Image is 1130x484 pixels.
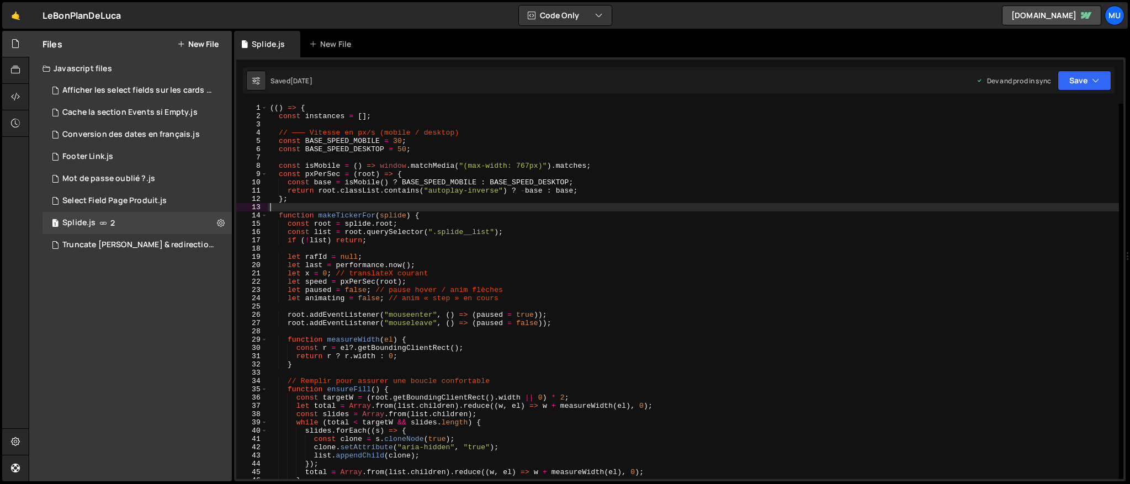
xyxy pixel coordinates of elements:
div: 35 [236,385,268,393]
div: 16656/45406.js [43,102,232,124]
button: New File [177,40,219,49]
div: 22 [236,278,268,286]
div: Cache la section Events si Empty.js [62,108,198,118]
div: 5 [236,137,268,145]
div: 45 [236,468,268,476]
div: 16 [236,228,268,236]
h2: Files [43,38,62,50]
div: 1 [236,104,268,112]
div: Splide.js [252,39,285,50]
div: 21 [236,269,268,278]
div: 16656/45409.js [43,212,232,234]
div: 40 [236,427,268,435]
div: 20 [236,261,268,269]
div: 9 [236,170,268,178]
span: 1 [52,220,59,228]
div: 15 [236,220,268,228]
div: Truncate [PERSON_NAME] & redirection.js [62,240,215,250]
div: 25 [236,302,268,311]
a: [DOMAIN_NAME] [1002,6,1101,25]
div: 12 [236,195,268,203]
div: 18 [236,244,268,253]
div: Afficher les select fields sur les cards product.js [62,86,215,95]
a: Mu [1105,6,1124,25]
div: 3 [236,120,268,129]
div: 11 [236,187,268,195]
div: 27 [236,319,268,327]
div: Conversion des dates en français.js [62,130,200,140]
div: 19 [236,253,268,261]
div: 33 [236,369,268,377]
div: Saved [270,76,312,86]
div: 39 [236,418,268,427]
div: 16656/45411.js [43,234,236,256]
div: New File [309,39,356,50]
div: 29 [236,336,268,344]
div: Select Field Page Produit.js [62,196,167,206]
div: 16656/45955.js [43,168,232,190]
div: 37 [236,402,268,410]
div: Footer Link.js [62,152,113,162]
div: Dev and prod in sync [976,76,1051,86]
div: LeBonPlanDeLuca [43,9,121,22]
div: Javascript files [29,57,232,79]
div: 13 [236,203,268,211]
div: 23 [236,286,268,294]
div: 44 [236,460,268,468]
div: 14 [236,211,268,220]
div: 34 [236,377,268,385]
div: 31 [236,352,268,360]
div: 36 [236,393,268,402]
div: 26 [236,311,268,319]
div: 16656/45404.js [43,146,232,168]
div: 16656/45932.js [43,79,236,102]
div: 41 [236,435,268,443]
div: 43 [236,451,268,460]
div: 17 [236,236,268,244]
div: 6 [236,145,268,153]
div: 2 [236,112,268,120]
div: 42 [236,443,268,451]
div: 30 [236,344,268,352]
div: 4 [236,129,268,137]
button: Save [1058,71,1111,91]
div: 32 [236,360,268,369]
div: 24 [236,294,268,302]
div: 10 [236,178,268,187]
div: 28 [236,327,268,336]
div: Mot de passe oublié ?.js [62,174,155,184]
button: Code Only [519,6,612,25]
div: [DATE] [290,76,312,86]
span: 2 [110,219,115,227]
div: 16656/45933.js [43,190,232,212]
a: 🤙 [2,2,29,29]
div: 8 [236,162,268,170]
div: Splide.js [62,218,96,228]
div: 7 [236,153,268,162]
div: 16656/45405.js [43,124,232,146]
div: 38 [236,410,268,418]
